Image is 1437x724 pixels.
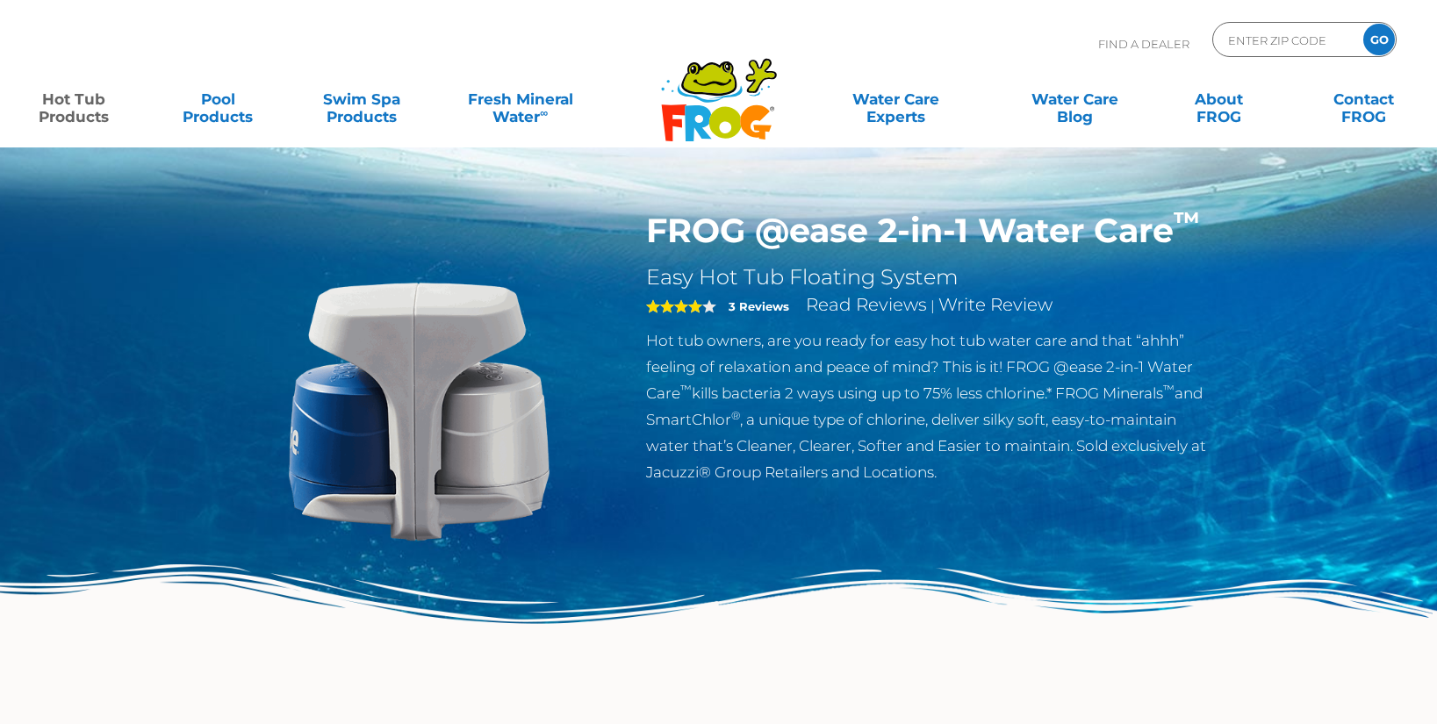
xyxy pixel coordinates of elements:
[1163,383,1175,396] sup: ™
[540,106,548,119] sup: ∞
[450,82,591,117] a: Fresh MineralWater∞
[651,35,787,142] img: Frog Products Logo
[729,299,789,313] strong: 3 Reviews
[1098,22,1189,66] p: Find A Dealer
[1174,205,1200,236] sup: ™
[646,327,1219,485] p: Hot tub owners, are you ready for easy hot tub water care and that “ahhh” feeling of relaxation a...
[805,82,988,117] a: Water CareExperts
[731,409,740,422] sup: ®
[1019,82,1132,117] a: Water CareBlog
[1307,82,1419,117] a: ContactFROG
[219,211,621,613] img: @ease-2-in-1-Holder-v2.png
[646,264,1219,290] h2: Easy Hot Tub Floating System
[646,211,1219,251] h1: FROG @ease 2-in-1 Water Care
[646,299,702,313] span: 4
[938,294,1053,315] a: Write Review
[1363,24,1395,55] input: GO
[680,383,692,396] sup: ™
[306,82,419,117] a: Swim SpaProducts
[930,297,935,314] span: |
[806,294,927,315] a: Read Reviews
[1163,82,1275,117] a: AboutFROG
[18,82,130,117] a: Hot TubProducts
[162,82,274,117] a: PoolProducts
